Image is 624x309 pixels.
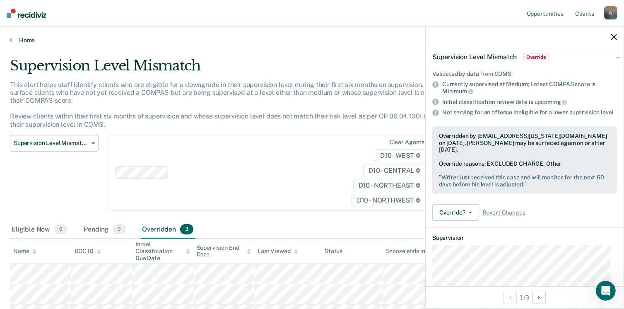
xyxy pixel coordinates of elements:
span: Minimum [442,88,473,94]
div: Supervision Level Mismatch [10,57,478,81]
span: 3 [180,224,193,235]
span: upcoming [535,99,567,105]
button: Override? [432,204,479,221]
span: D10 - NORTHEAST [353,179,426,192]
div: Validated by data from COMS [432,70,617,77]
div: Supervision Level MismatchOverride [426,44,624,70]
div: Snooze ends in [386,248,433,255]
div: Not serving for an offense ineligible for a lower supervision [442,109,617,116]
div: Supervision End Date [197,244,251,258]
span: D10 - CENTRAL [363,164,426,177]
div: Initial Classification Due Date [135,241,190,261]
div: Eligible Now [10,221,69,239]
span: D10 - NORTHWEST [352,194,426,207]
span: 0 [54,224,67,235]
img: Recidiviz [7,9,46,18]
div: Overridden [141,221,195,239]
div: DOC ID [75,248,101,255]
span: Revert Changes [482,209,525,216]
div: Pending [82,221,127,239]
div: Currently supervised at Medium; Latest COMPAS score is [442,81,617,95]
button: Previous Opportunity [504,291,517,304]
span: D10 - WEST [375,149,426,162]
div: Overridden by [EMAIL_ADDRESS][US_STATE][DOMAIN_NAME] on [DATE]. [PERSON_NAME] may be surfaced aga... [439,133,610,153]
span: level [601,109,613,116]
dt: Supervision [432,234,617,241]
pre: " Writer just received this case and will monitor for the next 60 days before his level is adjust... [439,174,610,188]
iframe: Intercom live chat [596,281,616,301]
span: Supervision Level Mismatch [432,53,517,61]
div: Clear agents [389,139,424,146]
div: Initial classification review date is [442,98,617,106]
a: Home [10,36,614,44]
div: Name [13,248,36,255]
span: Override [523,53,549,61]
span: Supervision Level Mismatch [14,140,88,147]
button: Next Opportunity [532,291,546,304]
p: This alert helps staff identify clients who are eligible for a downgrade in their supervision lev... [10,81,470,128]
div: Override reasons: EXCLUDED CHARGE, Other [439,160,610,188]
div: 1 / 3 [426,286,624,308]
span: 0 [113,224,125,235]
div: Last Viewed [258,248,298,255]
div: G [604,6,617,19]
div: Status [325,248,342,255]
